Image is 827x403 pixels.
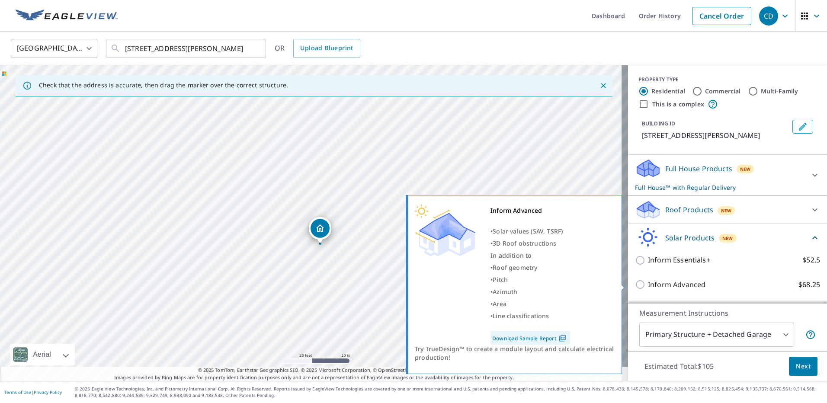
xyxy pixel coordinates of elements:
[309,217,331,244] div: Dropped pin, building 1, Residential property, 52 Franklin Dr Voorhees, NJ 08043
[665,163,732,174] p: Full House Products
[721,207,732,214] span: New
[125,36,248,61] input: Search by address or latitude-longitude
[490,237,570,262] div: •
[740,166,751,173] span: New
[692,7,751,25] a: Cancel Order
[490,262,570,274] div: •
[16,10,118,22] img: EV Logo
[722,235,733,242] span: New
[635,158,820,192] div: Full House ProductsNewFull House™ with Regular Delivery
[275,39,360,58] div: OR
[4,389,31,395] a: Terms of Use
[34,389,62,395] a: Privacy Policy
[635,199,820,220] div: Roof ProductsNew
[300,43,353,54] span: Upload Blueprint
[493,300,506,308] span: Area
[490,239,557,259] span: 3D Roof obstructions In addition to
[490,205,570,217] div: Inform Advanced
[648,255,710,265] p: Inform Essentials+
[493,227,563,235] span: Solar values (SAV, TSRF)
[798,279,820,290] p: $68.25
[493,275,508,284] span: Pitch
[490,310,570,322] div: •
[415,205,475,256] img: Premium
[665,233,715,243] p: Solar Products
[796,361,811,372] span: Next
[378,367,414,373] a: OpenStreetMap
[11,36,97,61] div: [GEOGRAPHIC_DATA]
[493,263,537,272] span: Roof geometry
[792,120,813,134] button: Edit building 1
[639,308,816,318] p: Measurement Instructions
[39,81,288,89] p: Check that the address is accurate, then drag the marker over the correct structure.
[651,87,685,96] label: Residential
[638,76,817,83] div: PROPERTY TYPE
[4,390,62,395] p: |
[493,312,549,320] span: Line classifications
[75,386,823,399] p: © 2025 Eagle View Technologies, Inc. and Pictometry International Corp. All Rights Reserved. Repo...
[10,344,75,365] div: Aerial
[490,331,570,345] a: Download Sample Report
[490,225,570,237] div: •
[789,357,817,376] button: Next
[642,120,675,127] p: BUILDING ID
[665,205,713,215] p: Roof Products
[30,344,54,365] div: Aerial
[642,130,789,141] p: [STREET_ADDRESS][PERSON_NAME]
[198,367,430,374] span: © 2025 TomTom, Earthstar Geographics SIO, © 2025 Microsoft Corporation, ©
[652,100,704,109] label: This is a complex
[639,323,794,347] div: Primary Structure + Detached Garage
[490,298,570,310] div: •
[761,87,798,96] label: Multi-Family
[705,87,741,96] label: Commercial
[490,286,570,298] div: •
[648,279,705,290] p: Inform Advanced
[759,6,778,26] div: CD
[490,274,570,286] div: •
[598,80,609,91] button: Close
[802,255,820,265] p: $52.5
[493,288,517,296] span: Azimuth
[415,345,615,362] div: Try TrueDesign™ to create a module layout and calculate electrical production!
[635,183,805,192] p: Full House™ with Regular Delivery
[557,334,568,342] img: Pdf Icon
[638,357,721,376] p: Estimated Total: $105
[293,39,360,58] a: Upload Blueprint
[635,227,820,248] div: Solar ProductsNew
[805,329,816,340] span: Your report will include the primary structure and a detached garage if one exists.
